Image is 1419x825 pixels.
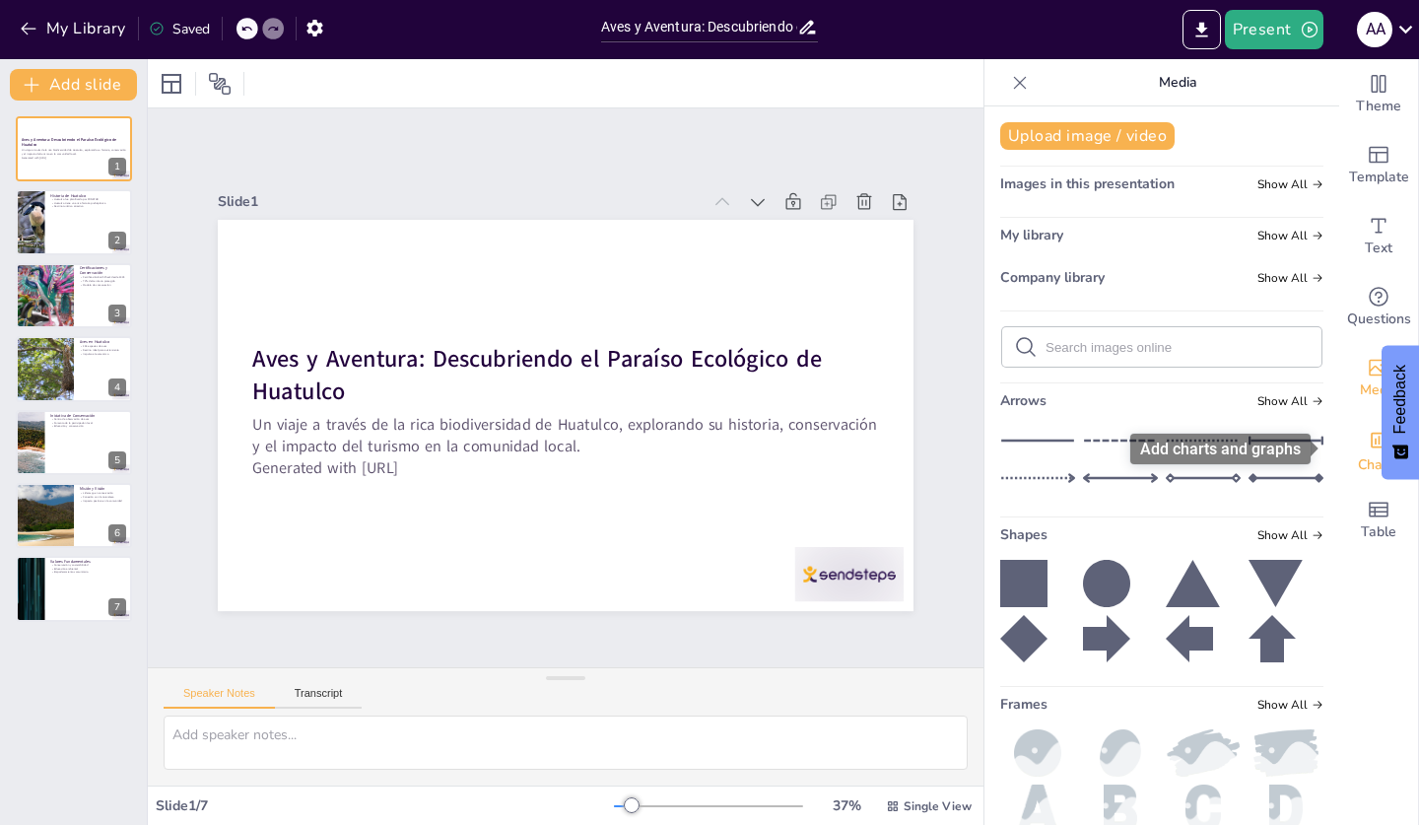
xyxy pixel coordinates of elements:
[1249,729,1323,777] img: paint.png
[1225,10,1323,49] button: Present
[50,421,126,425] p: Fomento de la participación local
[552,75,642,648] strong: Aves y Aventura: Descubriendo el Paraíso Ecológico de Huatulco
[1182,10,1221,49] button: Export to PowerPoint
[16,483,132,548] div: 6
[1257,229,1323,242] span: Show all
[164,687,275,709] button: Speaker Notes
[50,567,126,571] p: Educación ambiental
[16,410,132,475] div: 5
[50,204,126,208] p: Destino turístico atractivo
[464,69,573,697] p: Un viaje a través de la rica biodiversidad de Huatulco, explorando su historia, conservación y el...
[80,345,126,349] p: 268 especies de aves
[1257,698,1323,712] span: Show all
[15,13,134,44] button: My Library
[1257,394,1323,408] span: Show all
[1356,96,1401,117] span: Theme
[50,564,126,568] p: Conservación y sostenibilidad
[80,495,126,499] p: Conexión con la naturaleza
[275,687,363,709] button: Transcript
[149,20,210,38] div: Saved
[50,417,126,421] p: Centro de observación de aves
[156,796,614,815] div: Slide 1 / 7
[108,378,126,396] div: 4
[601,13,797,41] input: Insert title
[22,137,117,148] strong: Aves y Aventura: Descubriendo el Paraíso Ecológico de Huatulco
[1339,201,1418,272] div: Add text boxes
[1357,12,1392,47] div: A A
[1257,528,1323,542] span: Show all
[208,72,232,96] span: Position
[1358,454,1399,476] span: Charts
[1000,268,1105,287] span: Company library
[1339,59,1418,130] div: Change the overall theme
[1000,226,1063,244] span: My library
[1130,434,1311,464] div: Add charts and graphs
[1000,729,1075,777] img: ball.png
[1000,122,1175,150] button: Upload image / video
[1347,309,1411,330] span: Questions
[727,60,796,542] div: Slide 1
[108,598,126,616] div: 7
[1349,167,1409,188] span: Template
[1166,729,1241,777] img: paint2.png
[80,339,126,345] p: Aves en Huatulco
[80,349,126,353] p: Destino ideal para avistamiento
[50,200,126,204] p: Huatulco tiene una rica historia prehispánica
[1339,485,1418,556] div: Add a table
[16,556,132,621] div: 7
[50,197,126,201] p: Huatulco fue planificado por FONATUR
[1046,340,1310,355] input: Search images online
[1361,521,1396,543] span: Table
[80,265,126,276] p: Certificaciones y Conservación
[1382,345,1419,479] button: Feedback - Show survey
[80,276,126,280] p: Certificación EarthCheck desde 2005
[1000,695,1047,714] span: Frames
[16,336,132,401] div: 4
[80,352,126,356] p: Impulso al ecoturismo
[1257,271,1323,285] span: Show all
[16,116,132,181] div: 1
[80,499,126,503] p: Impacto positivo en la comunidad
[1083,729,1158,777] img: oval.png
[16,189,132,254] div: 2
[80,283,126,287] p: Modelo de conservación
[823,796,870,815] div: 37 %
[50,412,126,418] p: Iniciativa de Conservación
[1000,525,1047,544] span: Shapes
[442,67,529,692] p: Generated with [URL]
[22,149,126,156] p: Un viaje a través de la rica biodiversidad de Huatulco, explorando su historia, conservación y el...
[1339,343,1418,414] div: Add images, graphics, shapes or video
[80,486,126,492] p: Misión y Visión
[22,156,126,160] p: Generated with [URL]
[1257,177,1323,191] span: Show all
[1391,365,1409,434] span: Feedback
[904,798,972,814] span: Single View
[108,232,126,249] div: 2
[1339,414,1418,485] div: Add charts and graphs
[1357,10,1392,49] button: A A
[1339,272,1418,343] div: Get real-time input from your audience
[108,158,126,175] div: 1
[50,424,126,428] p: Educación y conservación
[108,451,126,469] div: 5
[1339,130,1418,201] div: Add ready made slides
[10,69,137,101] button: Add slide
[108,305,126,322] div: 3
[80,279,126,283] p: 70% del territorio protegido
[156,68,187,100] div: Layout
[1000,174,1175,193] span: Images in this presentation
[50,192,126,198] p: Historia de Huatulco
[80,492,126,496] p: Liderazgo en conservación
[1000,391,1047,410] span: Arrows
[50,559,126,565] p: Valores Fundamentales
[16,263,132,328] div: 3
[1360,379,1398,401] span: Media
[1365,238,1392,259] span: Text
[1036,59,1319,106] p: Media
[50,571,126,575] p: Empoderamiento comunitario
[108,524,126,542] div: 6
